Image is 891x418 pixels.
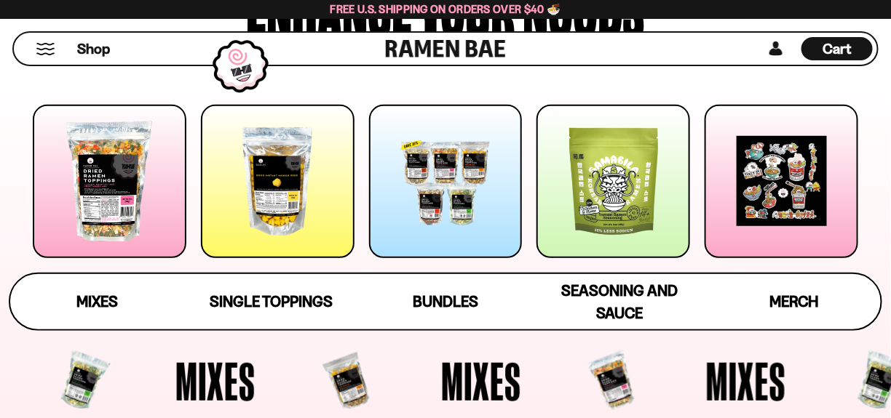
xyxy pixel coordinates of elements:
[210,292,333,310] span: Single Toppings
[184,274,358,329] a: Single Toppings
[706,354,786,408] span: Mixes
[36,43,55,55] button: Mobile Menu Trigger
[801,33,873,65] div: Cart
[77,39,110,59] span: Shop
[707,274,881,329] a: Merch
[562,281,678,322] span: Seasoning and Sauce
[10,274,184,329] a: Mixes
[175,354,256,408] span: Mixes
[77,37,110,60] a: Shop
[330,2,561,16] span: Free U.S. Shipping on Orders over $40 🍜
[76,292,118,310] span: Mixes
[533,274,707,329] a: Seasoning and Sauce
[823,40,852,57] span: Cart
[769,292,818,310] span: Merch
[413,292,478,310] span: Bundles
[358,274,532,329] a: Bundles
[441,354,521,408] span: Mixes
